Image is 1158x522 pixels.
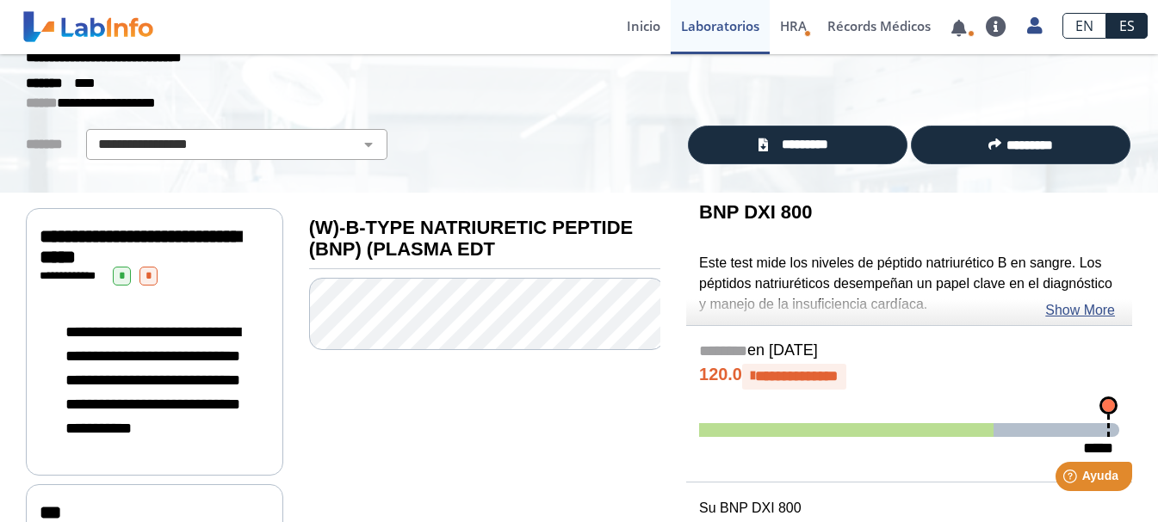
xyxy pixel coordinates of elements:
a: ES [1106,13,1148,39]
b: (W)-B-TYPE NATRIURETIC PEPTIDE (BNP) (PLASMA EDT [309,217,633,260]
a: EN [1062,13,1106,39]
a: Show More [1045,300,1115,321]
p: Su BNP DXI 800 [699,498,1119,519]
h4: 120.0 [699,364,1119,390]
h5: en [DATE] [699,341,1119,361]
iframe: Help widget launcher [1005,455,1139,503]
b: BNP DXI 800 [699,201,812,223]
p: Este test mide los niveles de péptido natriurético B en sangre. Los péptidos natriuréticos desemp... [699,253,1119,315]
span: HRA [780,17,807,34]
